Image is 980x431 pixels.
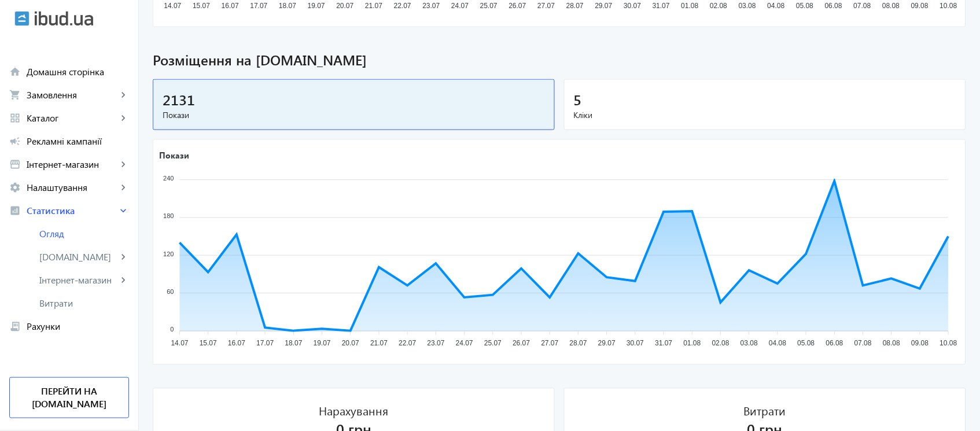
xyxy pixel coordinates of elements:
tspan: 10.08 [940,340,957,348]
tspan: 22.07 [394,2,411,10]
tspan: 14.07 [164,2,181,10]
tspan: 21.07 [370,340,388,348]
mat-icon: keyboard_arrow_right [117,89,129,101]
span: Огляд [39,228,129,240]
mat-icon: grid_view [9,112,21,124]
mat-icon: settings [9,182,21,193]
tspan: 15.07 [193,2,210,10]
mat-icon: home [9,66,21,78]
tspan: 24.07 [456,340,473,348]
tspan: 23.07 [423,2,440,10]
span: Налаштування [27,182,117,193]
tspan: 03.08 [739,2,756,10]
span: Статистика [27,205,117,216]
mat-icon: storefront [9,159,21,170]
tspan: 08.08 [883,2,900,10]
tspan: 29.07 [595,2,613,10]
tspan: 30.07 [627,340,644,348]
tspan: 16.07 [228,340,245,348]
tspan: 08.08 [883,340,900,348]
span: Каталог [27,112,117,124]
img: ibud_text.svg [35,11,93,26]
mat-icon: campaign [9,135,21,147]
a: Перейти на [DOMAIN_NAME] [9,377,129,418]
tspan: 180 [163,213,174,220]
tspan: 05.08 [797,2,814,10]
mat-icon: keyboard_arrow_right [117,159,129,170]
span: Замовлення [27,89,117,101]
tspan: 23.07 [428,340,445,348]
tspan: 26.07 [513,340,530,348]
span: Розміщення на [DOMAIN_NAME] [153,50,966,70]
mat-icon: keyboard_arrow_right [117,274,129,286]
tspan: 09.08 [911,2,929,10]
tspan: 07.08 [854,340,872,348]
tspan: 240 [163,175,174,182]
span: Домашня сторінка [27,66,129,78]
tspan: 20.07 [337,2,354,10]
tspan: 22.07 [399,340,416,348]
span: Інтернет-магазин [27,159,117,170]
tspan: 18.07 [285,340,303,348]
tspan: 25.07 [484,340,502,348]
tspan: 03.08 [740,340,758,348]
tspan: 10.08 [940,2,957,10]
tspan: 18.07 [279,2,296,10]
tspan: 17.07 [256,340,274,348]
span: Кліки [574,109,956,121]
mat-icon: keyboard_arrow_right [117,205,129,216]
mat-icon: keyboard_arrow_right [117,182,129,193]
tspan: 01.08 [681,2,699,10]
tspan: 25.07 [480,2,498,10]
mat-icon: shopping_cart [9,89,21,101]
tspan: 19.07 [314,340,331,348]
tspan: 09.08 [912,340,929,348]
tspan: 24.07 [451,2,469,10]
tspan: 05.08 [798,340,815,348]
span: Інтернет-магазин [39,274,117,286]
div: Нарахування [319,403,389,419]
text: Покази [159,150,189,161]
mat-icon: keyboard_arrow_right [117,112,129,124]
tspan: 26.07 [509,2,526,10]
tspan: 04.08 [769,340,787,348]
mat-icon: keyboard_arrow_right [117,251,129,263]
tspan: 17.07 [250,2,267,10]
span: [DOMAIN_NAME] [39,251,117,263]
span: Рахунки [27,321,129,332]
tspan: 07.08 [854,2,871,10]
tspan: 01.08 [684,340,701,348]
img: ibud.svg [14,11,30,26]
tspan: 28.07 [570,340,587,348]
span: Покази [163,109,545,121]
tspan: 0 [171,326,174,333]
tspan: 21.07 [365,2,382,10]
mat-icon: analytics [9,205,21,216]
span: 5 [574,90,582,109]
tspan: 02.08 [710,2,727,10]
tspan: 120 [163,251,174,257]
tspan: 02.08 [712,340,730,348]
div: Витрати [744,403,786,419]
tspan: 31.07 [653,2,670,10]
tspan: 60 [167,289,174,296]
tspan: 27.07 [537,2,555,10]
tspan: 06.08 [825,2,842,10]
tspan: 31.07 [655,340,673,348]
tspan: 16.07 [222,2,239,10]
tspan: 06.08 [826,340,843,348]
span: Витрати [39,297,129,309]
tspan: 29.07 [598,340,616,348]
span: Рекламні кампанії [27,135,129,147]
tspan: 28.07 [566,2,584,10]
tspan: 15.07 [200,340,217,348]
span: 2131 [163,90,195,109]
mat-icon: receipt_long [9,321,21,332]
tspan: 19.07 [308,2,325,10]
tspan: 30.07 [624,2,641,10]
tspan: 14.07 [171,340,189,348]
tspan: 27.07 [541,340,559,348]
tspan: 04.08 [768,2,785,10]
tspan: 20.07 [342,340,359,348]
